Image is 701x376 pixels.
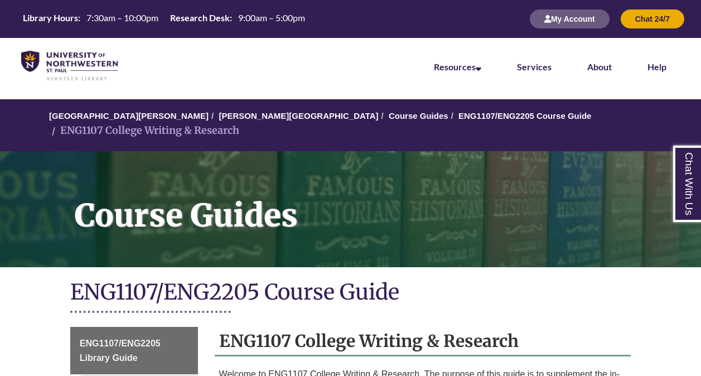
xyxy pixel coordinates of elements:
[621,9,684,28] button: Chat 24/7
[587,61,612,72] a: About
[62,151,701,253] h1: Course Guides
[434,61,481,72] a: Resources
[166,12,234,24] th: Research Desk:
[86,12,158,23] span: 7:30am – 10:00pm
[530,9,610,28] button: My Account
[18,12,82,24] th: Library Hours:
[215,327,631,356] h2: ENG1107 College Writing & Research
[18,12,310,26] table: Hours Today
[70,327,198,374] a: ENG1107/ENG2205 Library Guide
[18,12,310,27] a: Hours Today
[49,111,209,120] a: [GEOGRAPHIC_DATA][PERSON_NAME]
[517,61,552,72] a: Services
[530,14,610,23] a: My Account
[49,123,239,139] li: ENG1107 College Writing & Research
[458,111,591,120] a: ENG1107/ENG2205 Course Guide
[219,111,378,120] a: [PERSON_NAME][GEOGRAPHIC_DATA]
[647,61,666,72] a: Help
[621,14,684,23] a: Chat 24/7
[21,51,118,81] img: UNWSP Library Logo
[70,278,631,308] h1: ENG1107/ENG2205 Course Guide
[238,12,305,23] span: 9:00am – 5:00pm
[80,339,161,363] span: ENG1107/ENG2205 Library Guide
[389,111,448,120] a: Course Guides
